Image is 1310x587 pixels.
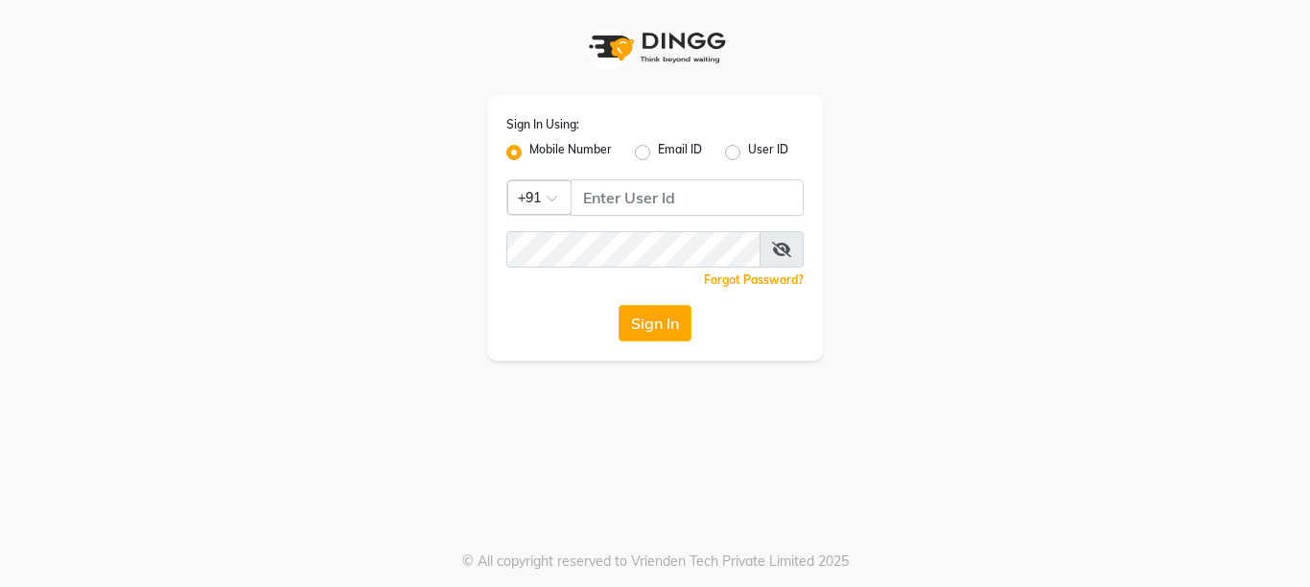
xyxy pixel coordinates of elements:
[704,272,804,287] a: Forgot Password?
[529,141,612,164] label: Mobile Number
[658,141,702,164] label: Email ID
[571,179,804,216] input: Username
[506,116,579,133] label: Sign In Using:
[619,305,691,341] button: Sign In
[506,231,760,268] input: Username
[578,19,732,76] img: logo1.svg
[748,141,788,164] label: User ID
